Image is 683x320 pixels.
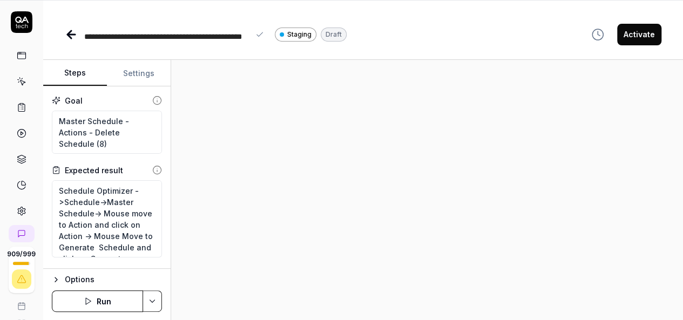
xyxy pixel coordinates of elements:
[107,60,171,86] button: Settings
[287,30,312,39] span: Staging
[321,28,347,42] div: Draft
[4,293,38,310] a: Book a call with us
[52,273,162,286] button: Options
[65,165,123,176] div: Expected result
[65,95,83,106] div: Goal
[52,290,143,312] button: Run
[65,273,162,286] div: Options
[275,27,316,42] a: Staging
[585,24,611,45] button: View version history
[9,225,35,242] a: New conversation
[43,60,107,86] button: Steps
[617,24,661,45] button: Activate
[7,251,36,257] span: 909 / 999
